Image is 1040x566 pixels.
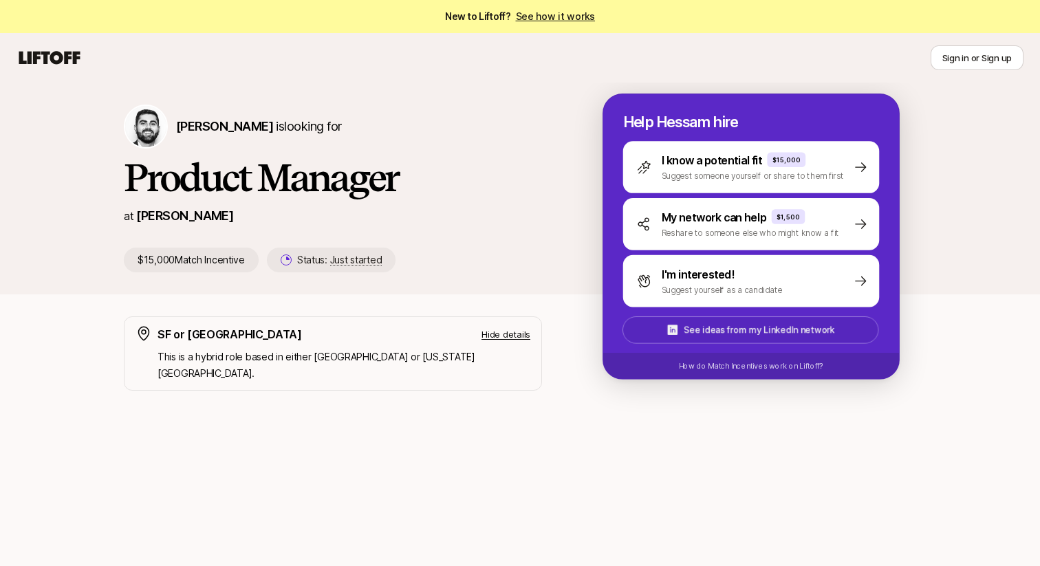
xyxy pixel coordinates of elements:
img: Hessam Mostajabi [125,106,166,147]
a: See how it works [516,10,596,22]
p: Status: [297,252,382,268]
a: [PERSON_NAME] [136,208,233,223]
p: I know a potential fit [662,152,763,169]
p: This is a hybrid role based in either [GEOGRAPHIC_DATA] or [US_STATE][GEOGRAPHIC_DATA]. [158,349,530,382]
p: Hide details [481,327,530,341]
p: Help Hessam hire [623,114,880,131]
p: SF or [GEOGRAPHIC_DATA] [158,325,302,343]
p: is looking for [176,117,341,136]
p: $15,000 [772,155,801,164]
span: Just started [330,254,382,266]
span: New to Liftoff? [445,8,595,25]
p: $15,000 Match Incentive [124,248,259,272]
h1: Product Manager [124,157,542,198]
p: at [124,207,133,225]
button: Sign in or Sign up [931,45,1023,70]
span: [PERSON_NAME] [176,119,273,133]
